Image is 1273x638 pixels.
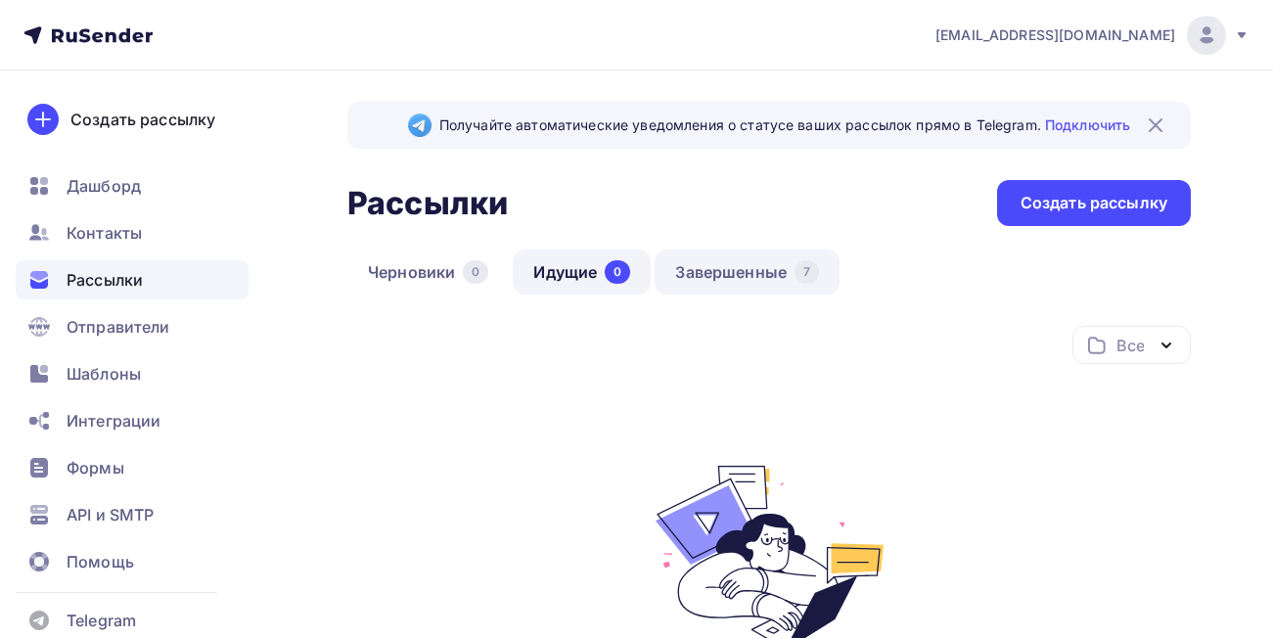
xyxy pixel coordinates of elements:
a: Формы [16,448,249,487]
span: API и SMTP [67,503,154,526]
div: Создать рассылку [70,108,215,131]
span: Контакты [67,221,142,245]
a: Завершенные7 [655,250,840,295]
div: 0 [605,260,630,284]
a: [EMAIL_ADDRESS][DOMAIN_NAME] [935,16,1250,55]
span: Отправители [67,315,170,339]
div: 7 [795,260,819,284]
span: Шаблоны [67,362,141,386]
span: Дашборд [67,174,141,198]
span: Получайте автоматические уведомления о статусе ваших рассылок прямо в Telegram. [439,115,1130,135]
a: Отправители [16,307,249,346]
div: 0 [463,260,488,284]
span: Помощь [67,550,134,573]
a: Рассылки [16,260,249,299]
span: Интеграции [67,409,160,433]
a: Подключить [1045,116,1130,133]
a: Контакты [16,213,249,252]
img: Telegram [408,114,432,137]
div: Создать рассылку [1021,192,1167,214]
a: Шаблоны [16,354,249,393]
div: Все [1116,334,1144,357]
span: Рассылки [67,268,143,292]
span: Telegram [67,609,136,632]
a: Черновики0 [347,250,509,295]
span: Формы [67,456,124,479]
a: Дашборд [16,166,249,205]
span: [EMAIL_ADDRESS][DOMAIN_NAME] [935,25,1175,45]
a: Идущие0 [513,250,651,295]
h2: Рассылки [347,184,508,223]
button: Все [1072,326,1191,364]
